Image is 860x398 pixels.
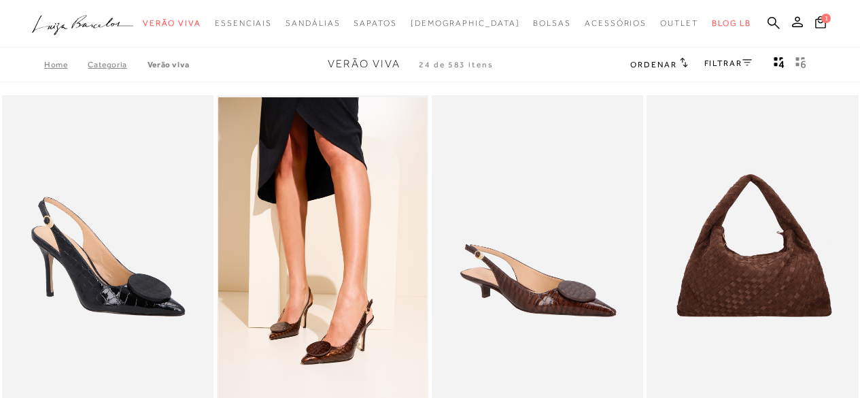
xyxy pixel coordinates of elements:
[821,14,831,23] span: 1
[143,18,201,28] span: Verão Viva
[354,11,396,36] a: noSubCategoriesText
[286,11,340,36] a: noSubCategoriesText
[811,15,830,33] button: 1
[770,56,789,73] button: Mostrar 4 produtos por linha
[712,18,751,28] span: BLOG LB
[704,59,752,68] a: FILTRAR
[533,11,571,36] a: noSubCategoriesText
[148,60,190,69] a: Verão Viva
[791,56,810,73] button: gridText6Desc
[215,18,272,28] span: Essenciais
[660,11,698,36] a: noSubCategoriesText
[533,18,571,28] span: Bolsas
[411,11,520,36] a: noSubCategoriesText
[143,11,201,36] a: noSubCategoriesText
[354,18,396,28] span: Sapatos
[630,60,676,69] span: Ordenar
[712,11,751,36] a: BLOG LB
[44,60,88,69] a: Home
[411,18,520,28] span: [DEMOGRAPHIC_DATA]
[585,11,647,36] a: noSubCategoriesText
[286,18,340,28] span: Sandálias
[88,60,147,69] a: Categoria
[419,60,494,69] span: 24 de 583 itens
[660,18,698,28] span: Outlet
[215,11,272,36] a: noSubCategoriesText
[328,58,400,70] span: Verão Viva
[585,18,647,28] span: Acessórios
